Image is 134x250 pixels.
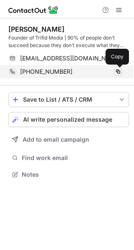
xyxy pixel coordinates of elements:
[22,171,126,178] span: Notes
[23,116,112,123] span: AI write personalized message
[8,169,129,180] button: Notes
[8,112,129,127] button: AI write personalized message
[20,68,72,75] span: [PHONE_NUMBER]
[8,152,129,164] button: Find work email
[8,132,129,147] button: Add to email campaign
[8,34,129,49] div: Founder of Trifid Media | 90% of people don’t succeed because they don’t execute what they plan. ...
[8,5,59,15] img: ContactOut v5.3.10
[23,136,89,143] span: Add to email campaign
[20,55,116,62] span: [EMAIL_ADDRESS][DOMAIN_NAME]
[23,96,114,103] div: Save to List / ATS / CRM
[8,92,129,107] button: save-profile-one-click
[8,25,64,33] div: [PERSON_NAME]
[22,154,126,162] span: Find work email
